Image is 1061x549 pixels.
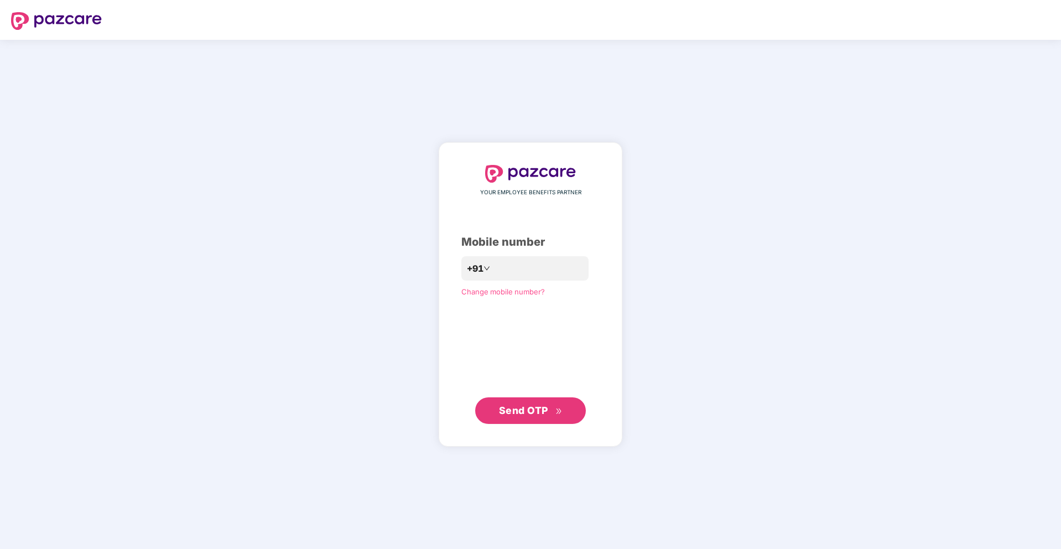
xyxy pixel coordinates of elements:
img: logo [485,165,576,183]
span: +91 [467,262,483,276]
button: Send OTPdouble-right [475,397,586,424]
div: Mobile number [461,234,600,251]
a: Change mobile number? [461,287,545,296]
span: Send OTP [499,405,548,416]
img: logo [11,12,102,30]
span: double-right [555,408,563,415]
span: YOUR EMPLOYEE BENEFITS PARTNER [480,188,581,197]
span: down [483,265,490,272]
